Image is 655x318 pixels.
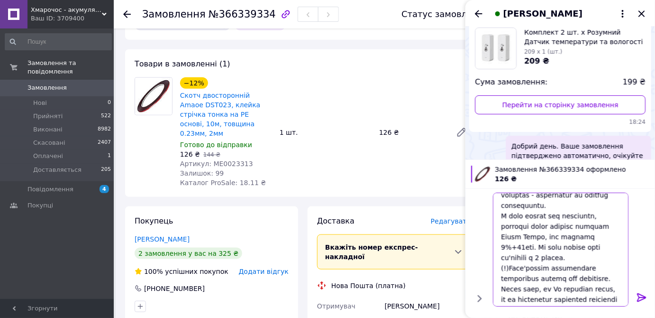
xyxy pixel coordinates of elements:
span: Доставляється [33,166,82,174]
span: Скасовані [33,139,65,147]
a: Скотч двосторонній Amaoe DST023, клейка стрічка тонка на PE основі, 10м, товщина 0.23мм, 2мм [180,92,260,137]
div: 1 шт. [276,126,375,139]
span: 205 [101,166,111,174]
span: 2407 [98,139,111,147]
span: Замовлення №366339334 оформлено [495,165,649,174]
span: Додати відгук [239,268,289,275]
span: Повідомлення [27,185,73,194]
div: [PERSON_NAME] [383,298,473,315]
span: Залишок: 99 [180,169,224,177]
span: Прийняті [33,112,63,121]
span: Редагувати [431,217,471,225]
span: Хмарочос - акумулятори та аксесуари для портативних пристроїв [31,6,102,14]
span: 18:24 16.12.2024 [475,118,646,126]
span: Замовлення [142,9,206,20]
span: 0 [108,99,111,107]
img: 6336962736_w100_h100_komplekt-2sht-x.jpg [475,28,516,69]
span: Готово до відправки [180,141,252,149]
span: 126 ₴ [495,175,517,183]
button: Назад [473,8,484,19]
div: Статус замовлення [401,9,489,19]
span: 1 [108,152,111,160]
div: −12% [180,77,208,89]
span: 522 [101,112,111,121]
div: 2 замовлення у вас на 325 ₴ [135,248,242,259]
span: Замовлення [27,84,67,92]
div: [PHONE_NUMBER] [143,284,206,293]
a: [PERSON_NAME] [135,235,190,243]
span: Доставка [317,216,355,225]
span: Виконані [33,125,63,134]
span: 199 ₴ [623,77,646,88]
img: Скотч двосторонній Amaoe DST023, клейка стрічка тонка на PE основі, 10м, товщина 0.23мм, 2мм [135,78,172,115]
textarea: Loremi dolo! Sita consectetu adipiscingel seddoeiusmo. Te incidi utlaboreet dolo magn aliquaeni a... [493,193,628,307]
span: Артикул: ME0023313 [180,160,253,168]
span: Добрий день. Ваше замовлення підтверджено автоматично, очікуйте СМС про відправлення з номером на... [511,141,646,284]
span: Замовлення та повідомлення [27,59,114,76]
div: Повернутися назад [123,9,131,19]
div: 126 ₴ [375,126,448,139]
span: 144 ₴ [203,151,220,158]
span: 100% [144,268,163,275]
span: №366339334 [209,9,276,20]
span: Покупець [135,216,173,225]
button: Показати кнопки [473,292,485,305]
span: 126 ₴ [180,150,200,158]
span: [PERSON_NAME] [503,8,582,20]
span: Вкажіть номер експрес-накладної [325,243,418,261]
input: Пошук [5,33,112,50]
span: Товари в замовленні (1) [135,59,230,68]
span: Сума замовлення: [475,77,547,88]
span: Комплект 2 шт. x Розумний Датчик температури та вологості BTH01 | SmartHome, Bluetooth | For Smar... [524,28,646,47]
span: 8982 [98,125,111,134]
span: 209 x 1 (шт.) [524,48,562,55]
div: успішних покупок [135,267,228,276]
span: 209 ₴ [524,56,549,65]
button: Закрити [636,8,647,19]
span: Отримувач [317,303,355,310]
button: [PERSON_NAME] [492,8,628,20]
span: Оплачені [33,152,63,160]
a: Редагувати [452,123,471,142]
span: Покупці [27,201,53,210]
img: 6800583828_w100_h100_skotch-dvuhstoronnij-amaoe.jpg [474,166,491,183]
a: Перейти на сторінку замовлення [475,95,646,114]
span: Нові [33,99,47,107]
span: Каталог ProSale: 18.11 ₴ [180,179,266,187]
div: Нова Пошта (платна) [329,281,408,290]
span: 4 [100,185,109,193]
div: Ваш ID: 3709400 [31,14,114,23]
